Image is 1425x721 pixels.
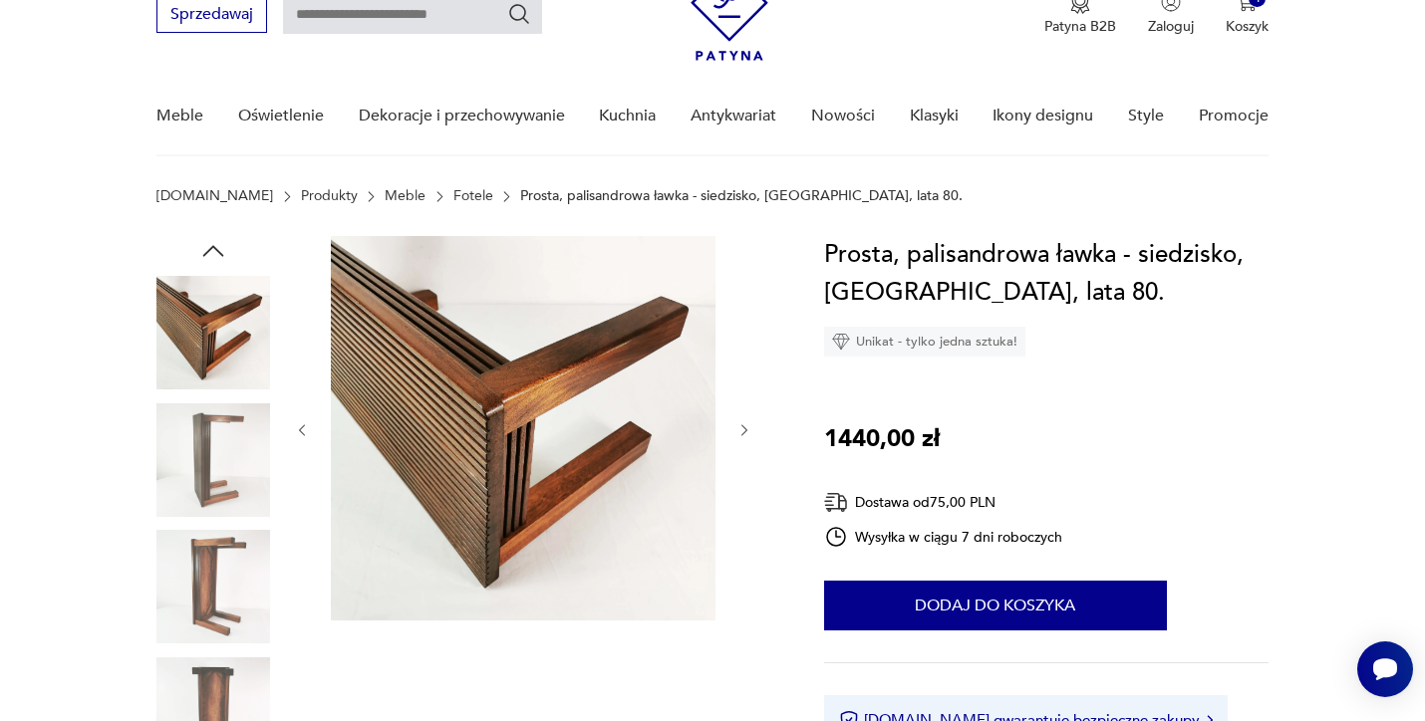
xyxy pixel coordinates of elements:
a: Nowości [811,78,875,154]
a: Klasyki [910,78,959,154]
div: Unikat - tylko jedna sztuka! [824,327,1025,357]
a: Dekoracje i przechowywanie [359,78,565,154]
a: Meble [385,188,426,204]
div: Wysyłka w ciągu 7 dni roboczych [824,525,1063,549]
a: Sprzedawaj [156,9,267,23]
a: Produkty [301,188,358,204]
a: Promocje [1199,78,1269,154]
img: Ikona dostawy [824,490,848,515]
img: Zdjęcie produktu Prosta, palisandrowa ławka - siedzisko, Dania, lata 80. [156,403,270,517]
a: Style [1128,78,1164,154]
iframe: Smartsupp widget button [1357,641,1413,697]
a: Oświetlenie [238,78,324,154]
a: Kuchnia [599,78,656,154]
a: Meble [156,78,203,154]
img: Zdjęcie produktu Prosta, palisandrowa ławka - siedzisko, Dania, lata 80. [156,530,270,643]
div: Dostawa od 75,00 PLN [824,490,1063,515]
button: Dodaj do koszyka [824,581,1167,630]
p: Zaloguj [1148,17,1194,36]
img: Ikona diamentu [832,333,850,351]
a: Fotele [453,188,493,204]
a: [DOMAIN_NAME] [156,188,273,204]
p: 1440,00 zł [824,420,940,458]
p: Patyna B2B [1044,17,1116,36]
p: Prosta, palisandrowa ławka - siedzisko, [GEOGRAPHIC_DATA], lata 80. [520,188,963,204]
button: Szukaj [507,2,531,26]
img: Zdjęcie produktu Prosta, palisandrowa ławka - siedzisko, Dania, lata 80. [331,236,715,620]
a: Antykwariat [691,78,776,154]
h1: Prosta, palisandrowa ławka - siedzisko, [GEOGRAPHIC_DATA], lata 80. [824,236,1269,312]
img: Zdjęcie produktu Prosta, palisandrowa ławka - siedzisko, Dania, lata 80. [156,276,270,389]
a: Ikony designu [993,78,1093,154]
p: Koszyk [1226,17,1269,36]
